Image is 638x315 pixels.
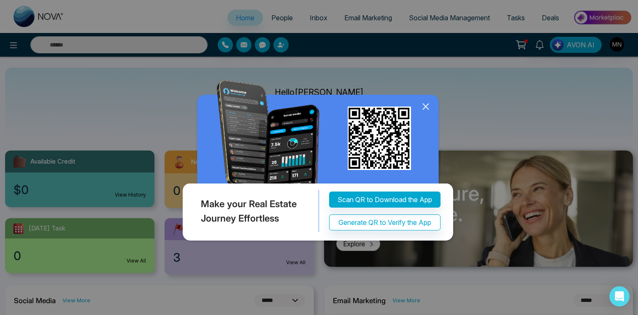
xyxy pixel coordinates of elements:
button: Generate QR to Verify the App [329,214,441,230]
div: Make your Real Estate Journey Effortless [181,190,319,232]
div: Open Intercom Messenger [609,286,630,307]
button: Scan QR to Download the App [329,192,441,208]
img: QRModal [181,80,457,245]
img: qr_for_download_app.png [348,107,411,170]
